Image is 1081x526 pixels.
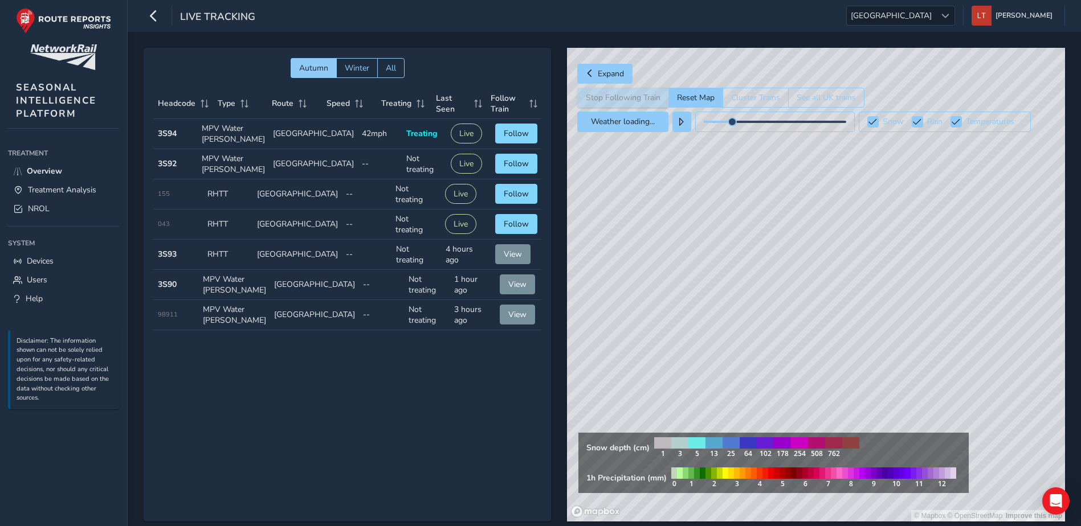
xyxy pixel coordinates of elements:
td: Not treating [405,270,450,300]
span: SEASONAL INTELLIGENCE PLATFORM [16,81,96,120]
span: Devices [27,256,54,266]
button: Follow [495,124,537,143]
button: Live [451,154,482,174]
label: Rain [927,118,943,126]
td: RHTT [203,240,253,270]
td: [GEOGRAPHIC_DATA] [253,179,342,209]
span: 043 [158,220,170,228]
button: Expand [577,64,633,84]
span: All [386,63,396,73]
button: Follow [495,214,537,234]
span: NROL [28,203,50,214]
button: Live [451,124,482,143]
span: Live Tracking [180,10,255,26]
button: Winter [336,58,377,78]
button: Follow [495,184,537,204]
button: Weather loading... [577,112,668,132]
td: [GEOGRAPHIC_DATA] [270,300,359,330]
button: View [495,244,531,264]
span: Autumn [299,63,328,73]
td: RHTT [203,179,253,209]
td: Not treating [402,149,447,179]
td: 4 hours ago [442,240,491,270]
button: Live [445,184,476,204]
span: Overview [27,166,62,176]
div: Open Intercom Messenger [1042,487,1070,515]
td: Not treating [391,179,441,209]
td: MPV Water [PERSON_NAME] [199,300,270,330]
strong: 3S92 [158,158,177,169]
td: [GEOGRAPHIC_DATA] [253,240,342,270]
span: Headcode [158,98,195,109]
span: Follow [504,158,529,169]
td: -- [342,209,391,240]
span: Type [218,98,235,109]
span: Users [27,274,47,285]
a: Overview [8,162,119,180]
a: Devices [8,252,119,270]
span: Last Seen [436,93,470,114]
a: NROL [8,199,119,218]
span: 155 [158,190,170,198]
span: Winter [345,63,369,73]
button: View [500,274,535,294]
td: -- [342,240,391,270]
span: Treating [406,128,437,139]
label: Snow [883,118,904,126]
td: RHTT [203,209,253,240]
div: Treatment [8,145,119,162]
button: [PERSON_NAME] [972,6,1056,26]
button: Cluster Trains [723,88,788,108]
img: customer logo [30,44,97,70]
td: -- [342,179,391,209]
strong: 1h Precipitation (mm) [586,472,667,483]
img: diamond-layout [972,6,992,26]
button: Follow [495,154,537,174]
a: Treatment Analysis [8,180,119,199]
a: Help [8,289,119,308]
span: Follow Train [491,93,525,114]
button: All [377,58,405,78]
div: System [8,235,119,252]
td: -- [359,270,405,300]
span: Speed [327,98,350,109]
strong: 3S93 [158,249,177,260]
span: Follow [504,219,529,229]
span: [PERSON_NAME] [996,6,1053,26]
span: Treatment Analysis [28,184,96,195]
span: Treating [381,98,411,109]
button: Autumn [291,58,336,78]
img: rr logo [16,8,111,34]
button: See all UK trains [788,88,864,108]
span: Follow [504,128,529,139]
td: Not treating [405,300,450,330]
td: [GEOGRAPHIC_DATA] [270,270,359,300]
strong: 3S94 [158,128,177,139]
span: View [508,279,527,290]
td: 42mph [358,119,402,149]
td: 1 hour ago [450,270,496,300]
span: View [508,309,527,320]
td: -- [359,300,405,330]
strong: 3S90 [158,279,177,290]
span: [GEOGRAPHIC_DATA] [847,6,936,25]
button: Live [445,214,476,234]
img: snow legend [650,433,864,463]
img: rain legend [667,463,961,493]
span: Help [26,293,43,304]
td: MPV Water [PERSON_NAME] [198,119,269,149]
button: View [500,305,535,324]
span: View [504,249,522,260]
span: 98911 [158,310,178,319]
td: MPV Water [PERSON_NAME] [198,149,269,179]
td: Not treating [392,240,442,270]
span: Follow [504,188,529,199]
p: Disclaimer: The information shown can not be solely relied upon for any safety-related decisions,... [17,336,113,404]
span: Route [272,98,293,109]
button: Reset Map [668,88,723,108]
td: Not treating [391,209,441,240]
td: -- [358,149,402,179]
span: Expand [598,68,624,79]
td: [GEOGRAPHIC_DATA] [269,119,358,149]
label: Temperatures [966,118,1014,126]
